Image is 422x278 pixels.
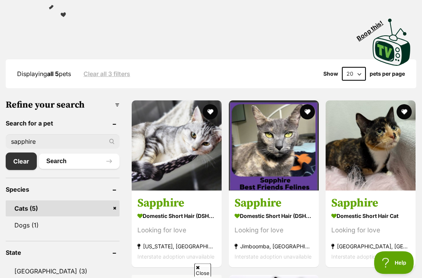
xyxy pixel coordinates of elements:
div: Looking for love [235,226,313,236]
h3: Sapphire [235,197,313,211]
a: Dogs (1) [6,218,120,234]
button: favourite [397,105,412,120]
div: Looking for love [331,226,410,236]
span: Boop this! [356,15,391,42]
span: Displaying pets [17,70,71,78]
strong: [GEOGRAPHIC_DATA], [GEOGRAPHIC_DATA] [331,242,410,252]
strong: Domestic Short Hair Cat [331,211,410,222]
a: Boop this! [373,12,411,68]
header: State [6,249,120,256]
strong: Domestic Short Hair (DSH) Cat [235,211,313,222]
label: pets per page [370,71,405,77]
h3: Sapphire [331,197,410,211]
a: Sapphire Domestic Short Hair (DSH) Cat Looking for love Jimboomba, [GEOGRAPHIC_DATA] Interstate a... [229,191,319,268]
img: PetRescue TV logo [373,19,411,66]
span: Interstate adoption unavailable [331,254,408,261]
img: Sapphire - Domestic Short Hair (DSH) Cat [229,101,319,191]
strong: all 5 [47,70,59,78]
button: favourite [299,105,315,120]
h3: Sapphire [137,197,216,211]
strong: [US_STATE], [GEOGRAPHIC_DATA] [137,242,216,252]
header: Species [6,186,120,193]
input: Toby [6,135,120,149]
a: Cats (5) [6,201,120,217]
a: Sapphire Domestic Short Hair (DSH) Cat Looking for love [US_STATE], [GEOGRAPHIC_DATA] Interstate ... [132,191,222,268]
button: favourite [203,105,218,120]
header: Search for a pet [6,120,120,127]
strong: Domestic Short Hair (DSH) Cat [137,211,216,222]
img: Sapphire - Domestic Short Hair (DSH) Cat [132,101,222,191]
a: Clear all 3 filters [83,71,130,78]
span: Interstate adoption unavailable [137,254,214,261]
iframe: Help Scout Beacon - Open [374,251,414,274]
strong: Jimboomba, [GEOGRAPHIC_DATA] [235,242,313,252]
img: Sapphire - Domestic Short Hair Cat [326,101,416,191]
span: Close [194,264,211,277]
a: Clear [6,153,37,170]
div: Looking for love [137,226,216,236]
span: Interstate adoption unavailable [235,254,312,261]
h3: Refine your search [6,100,120,111]
button: Search [39,154,120,169]
span: Show [323,71,338,77]
a: Sapphire Domestic Short Hair Cat Looking for love [GEOGRAPHIC_DATA], [GEOGRAPHIC_DATA] Interstate... [326,191,416,268]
